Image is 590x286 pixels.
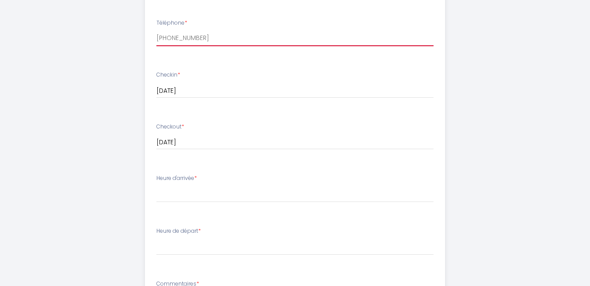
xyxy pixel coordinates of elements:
label: Checkout [156,123,184,131]
label: Heure de départ [156,227,201,235]
label: Téléphone [156,19,187,27]
label: Checkin [156,71,180,79]
label: Heure d'arrivée [156,174,197,183]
